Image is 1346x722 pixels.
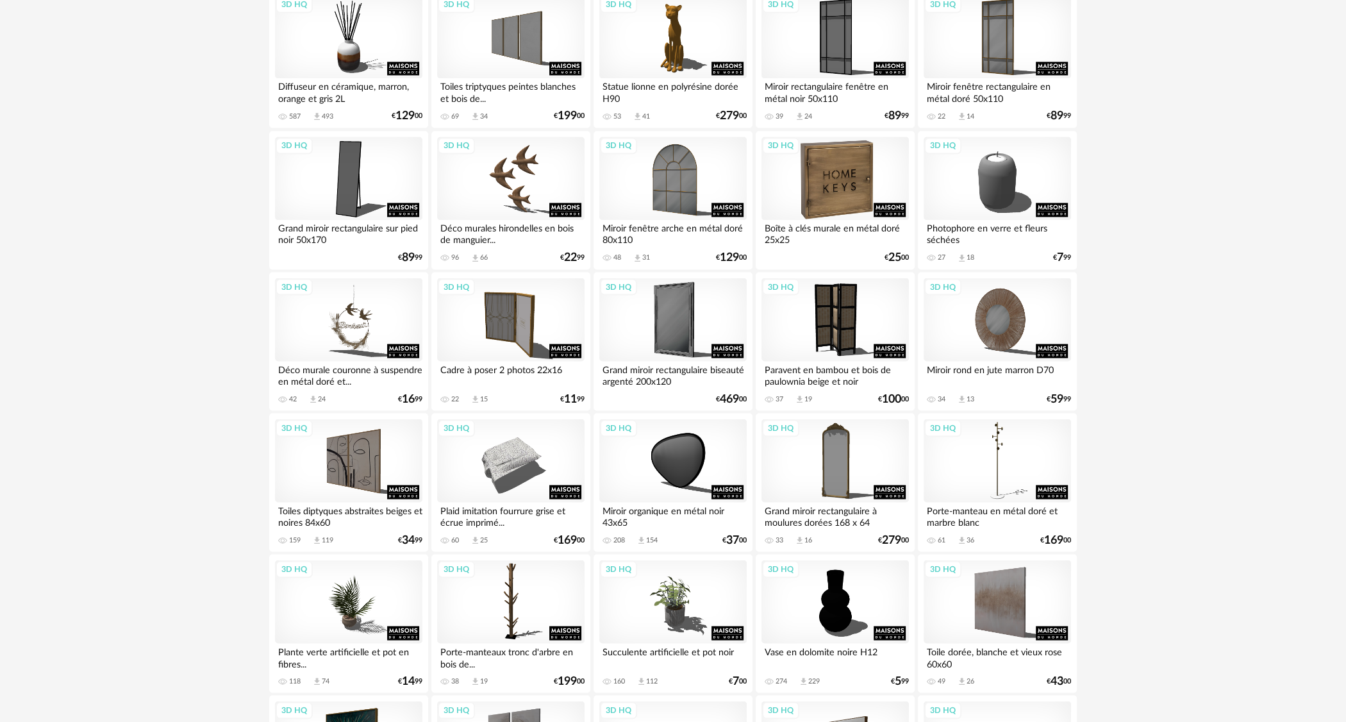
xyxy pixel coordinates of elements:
[438,419,475,436] div: 3D HQ
[470,676,480,686] span: Download icon
[451,112,459,121] div: 69
[804,394,812,403] div: 19
[720,112,739,121] span: 279
[882,394,901,403] span: 100
[480,394,488,403] div: 15
[795,112,804,121] span: Download icon
[924,502,1071,528] div: Porte-manteau en métal doré et marbre blanc
[646,535,658,544] div: 154
[918,413,1077,551] a: 3D HQ Porte-manteau en métal doré et marbre blanc 61 Download icon 36 €16900
[957,394,967,404] span: Download icon
[633,253,642,263] span: Download icon
[1051,676,1063,685] span: 43
[275,502,422,528] div: Toiles diptyques abstraites beiges et noires 84x60
[269,272,428,410] a: 3D HQ Déco murale couronne à suspendre en métal doré et... 42 Download icon 24 €1699
[720,394,739,403] span: 469
[776,394,783,403] div: 37
[480,253,488,262] div: 66
[289,112,301,121] div: 587
[938,112,945,121] div: 22
[938,394,945,403] div: 34
[799,676,808,686] span: Download icon
[1051,394,1063,403] span: 59
[1047,394,1071,403] div: € 99
[804,112,812,121] div: 24
[269,554,428,693] a: 3D HQ Plante verte artificielle et pot en fibres... 118 Download icon 74 €1499
[431,272,590,410] a: 3D HQ Cadre à poser 2 photos 22x16 22 Download icon 15 €1199
[470,112,480,121] span: Download icon
[924,701,961,718] div: 3D HQ
[398,253,422,262] div: € 99
[636,535,646,545] span: Download icon
[451,253,459,262] div: 96
[276,278,313,295] div: 3D HQ
[722,535,747,544] div: € 00
[882,535,901,544] span: 279
[594,554,752,693] a: 3D HQ Succulente artificielle et pot noir 160 Download icon 112 €700
[756,554,915,693] a: 3D HQ Vase en dolomite noire H12 274 Download icon 229 €599
[878,535,909,544] div: € 00
[480,535,488,544] div: 25
[938,535,945,544] div: 61
[275,220,422,246] div: Grand miroir rectangulaire sur pied noir 50x170
[289,394,297,403] div: 42
[560,253,585,262] div: € 99
[924,560,961,577] div: 3D HQ
[776,676,787,685] div: 274
[1044,535,1063,544] span: 169
[312,112,322,121] span: Download icon
[600,278,637,295] div: 3D HQ
[322,112,333,121] div: 493
[599,361,747,387] div: Grand miroir rectangulaire biseauté argenté 200x120
[1047,112,1071,121] div: € 99
[599,643,747,669] div: Succulente artificielle et pot noir
[957,112,967,121] span: Download icon
[957,676,967,686] span: Download icon
[918,554,1077,693] a: 3D HQ Toile dorée, blanche et vieux rose 60x60 49 Download icon 26 €4300
[967,535,974,544] div: 36
[599,78,747,104] div: Statue lionne en polyrésine dorée H90
[437,220,585,246] div: Déco murales hirondelles en bois de manguier...
[451,676,459,685] div: 38
[762,701,799,718] div: 3D HQ
[924,137,961,154] div: 3D HQ
[1040,535,1071,544] div: € 00
[878,394,909,403] div: € 00
[289,676,301,685] div: 118
[924,643,1071,669] div: Toile dorée, blanche et vieux rose 60x60
[322,676,329,685] div: 74
[967,112,974,121] div: 14
[761,220,909,246] div: Boîte à clés murale en métal doré 25x25
[437,78,585,104] div: Toiles triptyques peintes blanches et bois de...
[470,535,480,545] span: Download icon
[599,220,747,246] div: Miroir fenêtre arche en métal doré 80x110
[761,361,909,387] div: Paravent en bambou et bois de paulownia beige et noir
[470,253,480,263] span: Download icon
[888,112,901,121] span: 89
[967,253,974,262] div: 18
[918,272,1077,410] a: 3D HQ Miroir rond en jute marron D70 34 Download icon 13 €5999
[269,131,428,269] a: 3D HQ Grand miroir rectangulaire sur pied noir 50x170 €8999
[438,560,475,577] div: 3D HQ
[924,419,961,436] div: 3D HQ
[594,413,752,551] a: 3D HQ Miroir organique en métal noir 43x65 208 Download icon 154 €3700
[451,394,459,403] div: 22
[924,78,1071,104] div: Miroir fenêtre rectangulaire en métal doré 50x110
[431,554,590,693] a: 3D HQ Porte-manteaux tronc d'arbre en bois de... 38 Download icon 19 €19900
[398,676,422,685] div: € 99
[318,394,326,403] div: 24
[398,535,422,544] div: € 99
[554,112,585,121] div: € 00
[895,676,901,685] span: 5
[594,272,752,410] a: 3D HQ Grand miroir rectangulaire biseauté argenté 200x120 €46900
[276,701,313,718] div: 3D HQ
[564,253,577,262] span: 22
[392,112,422,121] div: € 00
[776,535,783,544] div: 33
[431,131,590,269] a: 3D HQ Déco murales hirondelles en bois de manguier... 96 Download icon 66 €2299
[600,701,637,718] div: 3D HQ
[613,535,625,544] div: 208
[600,560,637,577] div: 3D HQ
[733,676,739,685] span: 7
[924,278,961,295] div: 3D HQ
